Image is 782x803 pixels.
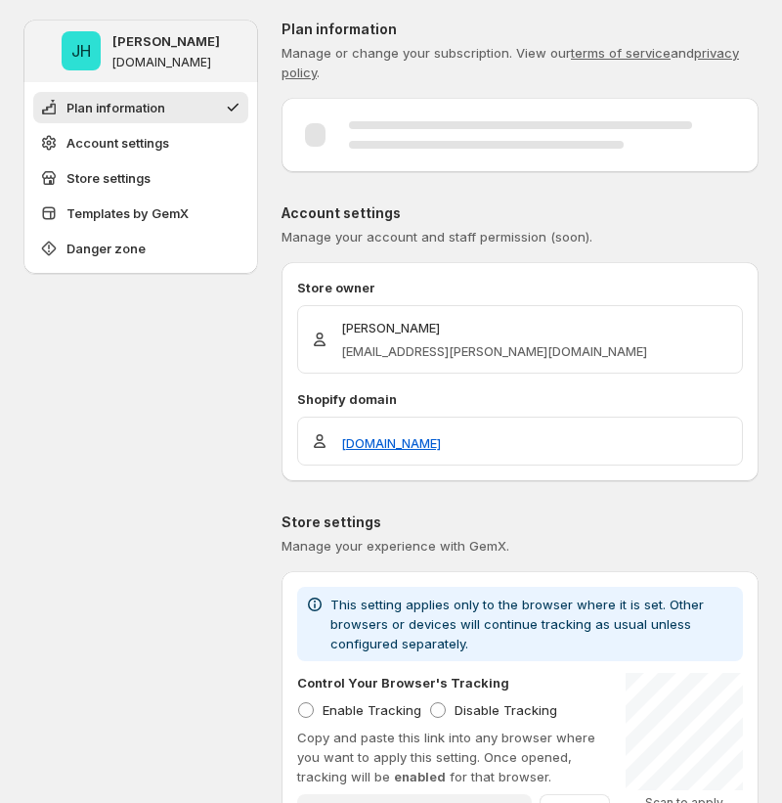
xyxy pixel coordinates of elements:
span: Disable Tracking [455,702,557,718]
span: Manage your account and staff permission (soon). [282,229,592,245]
p: Shopify domain [297,389,743,409]
p: Store settings [282,513,759,532]
span: Plan information [66,98,165,117]
button: Plan information [33,92,248,123]
p: Account settings [282,203,759,223]
a: [DOMAIN_NAME] [341,433,441,453]
span: Templates by GemX [66,203,189,223]
span: Jena Hoang [62,31,101,70]
button: Templates by GemX [33,198,248,229]
button: Store settings [33,162,248,194]
span: Store settings [66,168,151,188]
p: Control Your Browser's Tracking [297,673,509,692]
p: [EMAIL_ADDRESS][PERSON_NAME][DOMAIN_NAME] [341,341,647,361]
p: Store owner [297,278,743,297]
p: [PERSON_NAME] [112,31,220,51]
a: terms of service [571,45,671,61]
button: Account settings [33,127,248,158]
p: Plan information [282,20,759,39]
span: enabled [394,769,446,784]
span: Danger zone [66,239,146,258]
span: This setting applies only to the browser where it is set. Other browsers or devices will continue... [330,597,704,651]
p: [DOMAIN_NAME] [112,55,211,70]
span: Account settings [66,133,169,153]
p: [PERSON_NAME] [341,318,647,337]
span: Enable Tracking [323,702,421,718]
p: Copy and paste this link into any browser where you want to apply this setting. Once opened, trac... [297,728,610,786]
button: Danger zone [33,233,248,264]
span: Manage your experience with GemX. [282,538,509,554]
span: Manage or change your subscription. View our and . [282,45,739,80]
text: JH [71,41,91,61]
